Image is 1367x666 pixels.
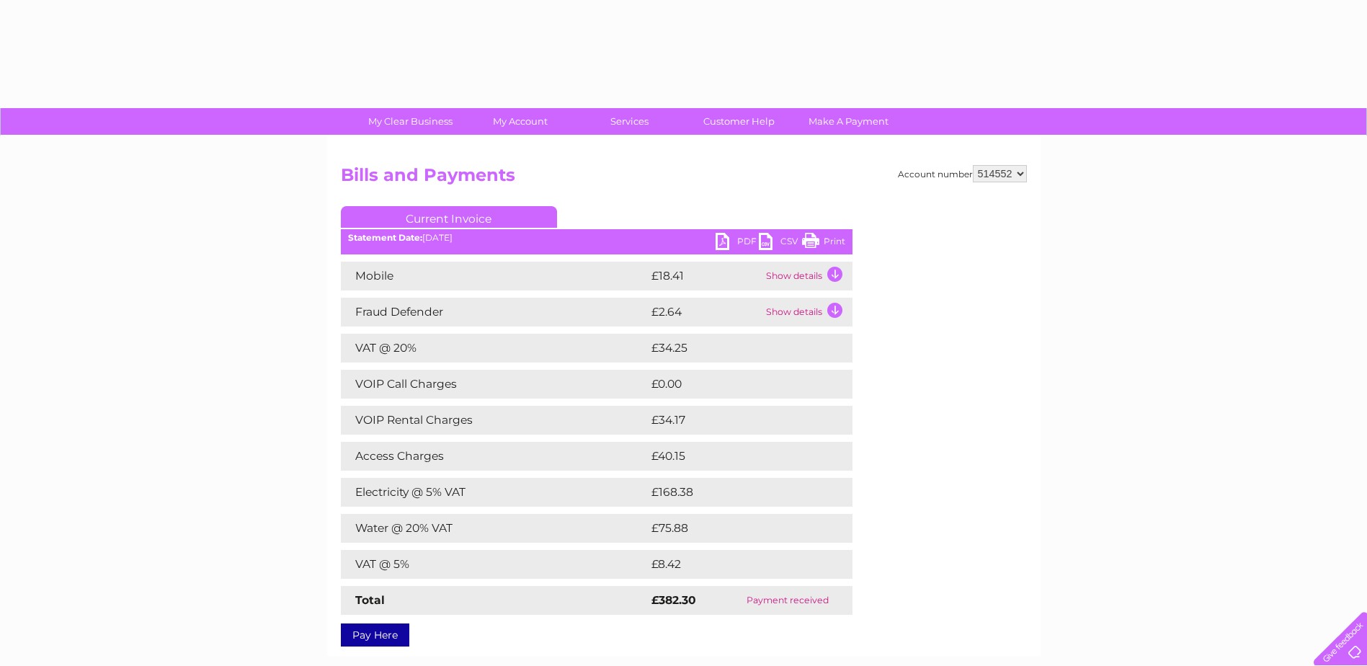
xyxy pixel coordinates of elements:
td: Show details [762,298,852,327]
strong: Total [355,593,385,607]
td: VOIP Call Charges [341,370,648,399]
a: Services [570,108,689,135]
div: [DATE] [341,233,852,243]
td: Show details [762,262,852,290]
td: Payment received [723,586,852,615]
td: Access Charges [341,442,648,471]
td: £168.38 [648,478,827,507]
td: £40.15 [648,442,822,471]
td: £18.41 [648,262,762,290]
strong: £382.30 [651,593,696,607]
a: Pay Here [341,623,409,647]
td: £34.17 [648,406,822,435]
td: £34.25 [648,334,823,363]
a: PDF [716,233,759,254]
a: Print [802,233,845,254]
td: £8.42 [648,550,819,579]
td: Mobile [341,262,648,290]
td: £0.00 [648,370,819,399]
a: CSV [759,233,802,254]
a: Current Invoice [341,206,557,228]
td: VOIP Rental Charges [341,406,648,435]
a: Make A Payment [789,108,908,135]
td: Water @ 20% VAT [341,514,648,543]
a: My Account [460,108,579,135]
td: £75.88 [648,514,824,543]
td: Fraud Defender [341,298,648,327]
td: VAT @ 5% [341,550,648,579]
td: £2.64 [648,298,762,327]
b: Statement Date: [348,232,422,243]
a: My Clear Business [351,108,470,135]
a: Customer Help [680,108,798,135]
td: VAT @ 20% [341,334,648,363]
td: Electricity @ 5% VAT [341,478,648,507]
div: Account number [898,165,1027,182]
h2: Bills and Payments [341,165,1027,192]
